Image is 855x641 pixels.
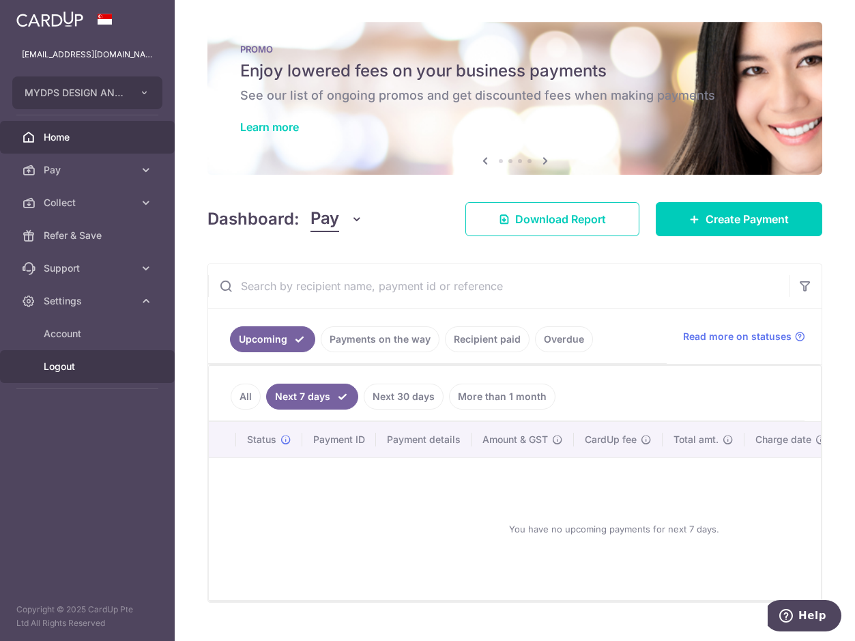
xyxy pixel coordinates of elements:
[208,264,789,308] input: Search by recipient name, payment id or reference
[25,86,126,100] span: MYDPS DESIGN AND CONSTRUCTION PTE. LTD.
[240,60,789,82] h5: Enjoy lowered fees on your business payments
[656,202,822,236] a: Create Payment
[44,229,134,242] span: Refer & Save
[445,326,530,352] a: Recipient paid
[755,433,811,446] span: Charge date
[207,207,300,231] h4: Dashboard:
[230,326,315,352] a: Upcoming
[16,11,83,27] img: CardUp
[44,360,134,373] span: Logout
[12,76,162,109] button: MYDPS DESIGN AND CONSTRUCTION PTE. LTD.
[535,326,593,352] a: Overdue
[683,330,805,343] a: Read more on statuses
[376,422,472,457] th: Payment details
[673,433,719,446] span: Total amt.
[310,206,339,232] span: Pay
[449,384,555,410] a: More than 1 month
[231,384,261,410] a: All
[706,211,789,227] span: Create Payment
[240,120,299,134] a: Learn more
[364,384,444,410] a: Next 30 days
[207,22,822,175] img: Latest Promos Banner
[768,600,841,634] iframe: Opens a widget where you can find more information
[240,44,789,55] p: PROMO
[22,48,153,61] p: [EMAIL_ADDRESS][DOMAIN_NAME]
[465,202,639,236] a: Download Report
[321,326,439,352] a: Payments on the way
[310,206,363,232] button: Pay
[44,196,134,210] span: Collect
[515,211,606,227] span: Download Report
[247,433,276,446] span: Status
[44,130,134,144] span: Home
[302,422,376,457] th: Payment ID
[44,261,134,275] span: Support
[44,327,134,341] span: Account
[44,163,134,177] span: Pay
[585,433,637,446] span: CardUp fee
[482,433,548,446] span: Amount & GST
[266,384,358,410] a: Next 7 days
[240,87,789,104] h6: See our list of ongoing promos and get discounted fees when making payments
[44,294,134,308] span: Settings
[683,330,792,343] span: Read more on statuses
